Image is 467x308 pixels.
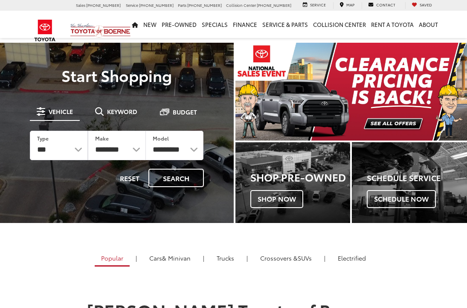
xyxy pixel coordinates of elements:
a: Popular [95,251,130,267]
span: & Minivan [162,254,191,262]
a: Map [333,2,361,9]
button: Click to view previous picture. [235,60,270,123]
span: Parts [178,2,186,8]
li: | [201,254,206,262]
p: Start Shopping [18,67,216,84]
a: Home [129,11,141,38]
span: Schedule Now [367,190,436,208]
a: New [141,11,159,38]
span: Vehicle [49,109,73,114]
a: My Saved Vehicles [405,2,438,9]
span: Crossovers & [260,254,298,262]
a: Collision Center [310,11,368,38]
a: Service & Parts: Opens in a new tab [260,11,310,38]
h3: Shop Pre-Owned [250,171,351,182]
label: Type [37,135,49,142]
a: Pre-Owned [159,11,199,38]
a: Trucks [210,251,241,265]
span: Saved [420,2,432,7]
span: Shop Now [250,190,303,208]
span: Service [310,2,326,7]
span: Budget [173,109,197,115]
button: Search [148,169,204,187]
div: Toyota [235,142,351,223]
a: Contact [362,2,402,9]
a: Schedule Service Schedule Now [352,142,467,223]
a: About [416,11,441,38]
label: Make [95,135,109,142]
a: Specials [199,11,230,38]
li: | [244,254,250,262]
li: | [322,254,328,262]
a: SUVs [254,251,318,265]
span: Map [346,2,354,7]
label: Model [153,135,169,142]
a: Finance [230,11,260,38]
span: [PHONE_NUMBER] [257,2,291,8]
a: Cars [143,251,197,265]
span: Collision Center [226,2,256,8]
h4: Schedule Service [367,174,467,182]
li: | [133,254,139,262]
span: Contact [376,2,395,7]
span: Service [126,2,138,8]
a: Rent a Toyota [368,11,416,38]
span: [PHONE_NUMBER] [187,2,222,8]
div: Toyota [352,142,467,223]
a: Service [296,2,332,9]
span: [PHONE_NUMBER] [86,2,121,8]
span: [PHONE_NUMBER] [139,2,174,8]
button: Click to view next picture. [432,60,467,123]
span: Keyword [107,109,137,114]
button: Reset [113,169,147,187]
img: Vic Vaughan Toyota of Boerne [70,23,131,38]
a: Electrified [331,251,372,265]
img: Toyota [29,17,61,44]
span: Sales [76,2,85,8]
a: Shop Pre-Owned Shop Now [235,142,351,223]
